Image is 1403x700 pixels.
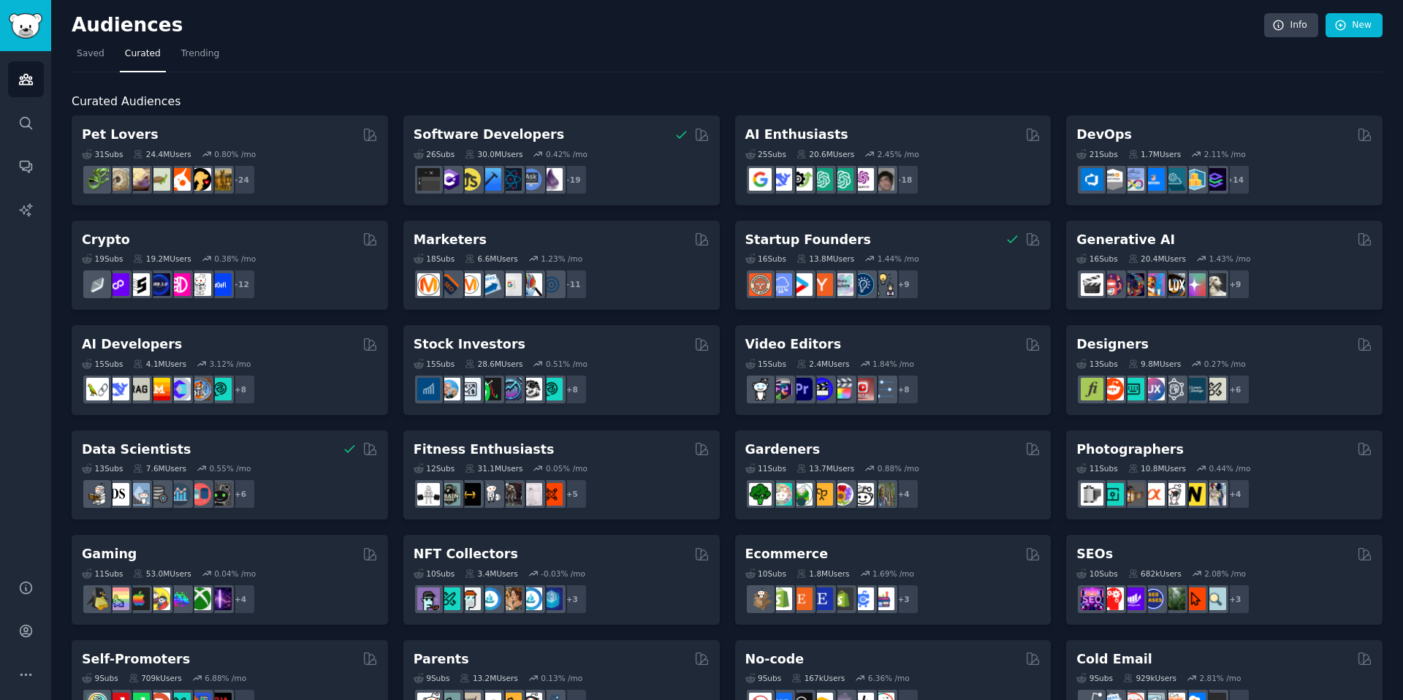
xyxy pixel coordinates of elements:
div: 1.69 % /mo [872,568,914,579]
div: 10 Sub s [1076,568,1117,579]
div: 9.8M Users [1128,359,1182,369]
div: 0.27 % /mo [1204,359,1246,369]
img: GummySearch logo [9,13,42,39]
h2: Ecommerce [745,545,829,563]
img: Rag [127,378,150,400]
img: VideoEditors [810,378,833,400]
span: Curated [125,47,161,61]
img: growmybusiness [872,273,894,296]
div: + 8 [225,374,256,405]
div: 13.7M Users [796,463,854,473]
img: DeepSeek [107,378,129,400]
div: 1.7M Users [1128,149,1182,159]
img: GardenersWorld [872,483,894,506]
img: PlatformEngineers [1204,168,1226,191]
img: AskMarketing [458,273,481,296]
img: fitness30plus [499,483,522,506]
img: Local_SEO [1163,587,1185,610]
img: editors [769,378,792,400]
img: NFTMarketplace [438,587,460,610]
img: premiere [790,378,813,400]
img: streetphotography [1101,483,1124,506]
img: turtle [148,168,170,191]
div: 25 Sub s [745,149,786,159]
span: Curated Audiences [72,93,180,111]
div: + 18 [889,164,919,195]
div: 0.55 % /mo [210,463,251,473]
img: finalcutpro [831,378,853,400]
div: 0.51 % /mo [546,359,588,369]
div: 11 Sub s [82,568,123,579]
div: 10.8M Users [1128,463,1186,473]
img: NFTmarket [458,587,481,610]
img: dalle2 [1101,273,1124,296]
img: analytics [168,483,191,506]
div: 11 Sub s [1076,463,1117,473]
img: TechSEO [1101,587,1124,610]
div: 1.43 % /mo [1209,254,1250,264]
h2: Stock Investors [414,335,525,354]
img: dogbreed [209,168,232,191]
img: web3 [148,273,170,296]
div: 53.0M Users [133,568,191,579]
div: + 3 [889,584,919,615]
h2: Audiences [72,14,1264,37]
img: PetAdvice [189,168,211,191]
img: dropship [749,587,772,610]
img: EntrepreneurRideAlong [749,273,772,296]
div: 1.8M Users [796,568,850,579]
img: AnalogCommunity [1122,483,1144,506]
img: cockatiel [168,168,191,191]
div: + 8 [889,374,919,405]
div: + 6 [225,479,256,509]
div: 7.6M Users [133,463,186,473]
div: 167k Users [791,673,845,683]
h2: Gardeners [745,441,821,459]
div: 26 Sub s [414,149,455,159]
div: 3.12 % /mo [210,359,251,369]
img: canon [1163,483,1185,506]
div: + 4 [889,479,919,509]
img: content_marketing [417,273,440,296]
h2: Pet Lovers [82,126,159,144]
img: defiblockchain [168,273,191,296]
h2: DevOps [1076,126,1132,144]
img: Youtubevideo [851,378,874,400]
img: weightroom [479,483,501,506]
div: 6.36 % /mo [868,673,910,683]
img: GoogleSearchConsole [1183,587,1206,610]
img: StocksAndTrading [499,378,522,400]
a: New [1326,13,1383,38]
img: dividends [417,378,440,400]
img: azuredevops [1081,168,1103,191]
h2: SEOs [1076,545,1113,563]
div: 2.81 % /mo [1199,673,1241,683]
div: 1.23 % /mo [541,254,582,264]
img: MistralAI [148,378,170,400]
img: googleads [499,273,522,296]
img: data [209,483,232,506]
div: 6.6M Users [465,254,518,264]
img: statistics [127,483,150,506]
h2: Cold Email [1076,650,1152,669]
img: SonyAlpha [1142,483,1165,506]
img: 0xPolygon [107,273,129,296]
img: UI_Design [1122,378,1144,400]
a: Trending [176,42,224,72]
img: personaltraining [540,483,563,506]
h2: Designers [1076,335,1149,354]
img: ecommercemarketing [851,587,874,610]
div: 1.84 % /mo [872,359,914,369]
img: postproduction [872,378,894,400]
img: WeddingPhotography [1204,483,1226,506]
h2: Generative AI [1076,231,1175,249]
div: + 14 [1220,164,1250,195]
div: + 4 [1220,479,1250,509]
img: CryptoArt [499,587,522,610]
img: userexperience [1163,378,1185,400]
img: reviewmyshopify [831,587,853,610]
img: SaaS [769,273,792,296]
img: swingtrading [520,378,542,400]
img: starryai [1183,273,1206,296]
div: -0.03 % /mo [541,568,585,579]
